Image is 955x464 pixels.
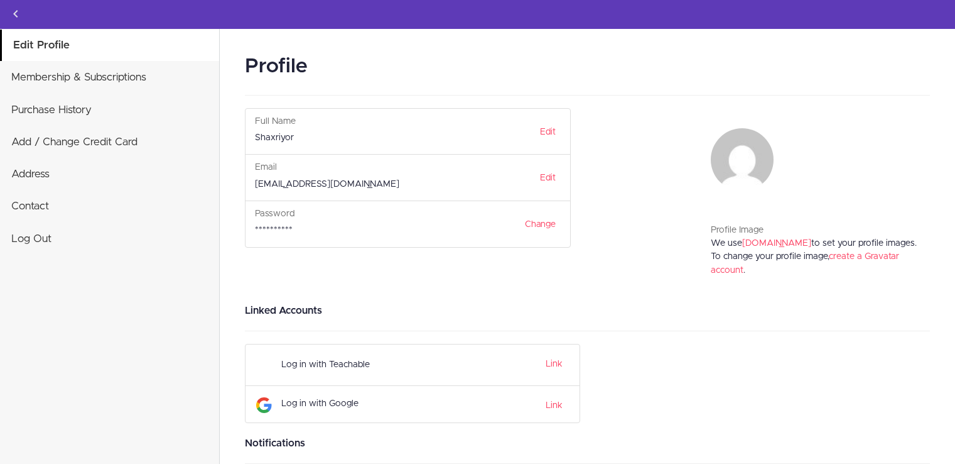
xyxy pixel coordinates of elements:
[542,356,563,372] button: Link
[532,121,564,143] a: Edit
[2,30,219,61] a: Edit Profile
[711,237,920,290] div: We use to set your profile images. To change your profile image, .
[255,178,399,191] label: [EMAIL_ADDRESS][DOMAIN_NAME]
[245,52,930,82] h2: Profile
[255,131,294,145] label: Shaxriyor
[742,239,811,248] a: [DOMAIN_NAME]
[255,115,296,128] label: Full Name
[245,436,930,451] h3: Notifications
[711,128,774,191] img: bogbekovshaxriyor29@gmail.com
[281,392,482,416] div: Log in with Google
[532,167,564,189] a: Edit
[517,214,564,235] a: Change
[281,353,482,377] div: Log in with Teachable
[8,6,23,21] svg: Back to courses
[245,303,930,318] h3: Linked Accounts
[711,224,920,237] div: Profile Image
[256,397,272,413] img: Google Logo
[255,161,277,174] label: Email
[546,360,563,368] a: Link
[711,252,899,274] a: create a Gravatar account
[255,207,294,221] label: Password
[546,397,563,412] a: Link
